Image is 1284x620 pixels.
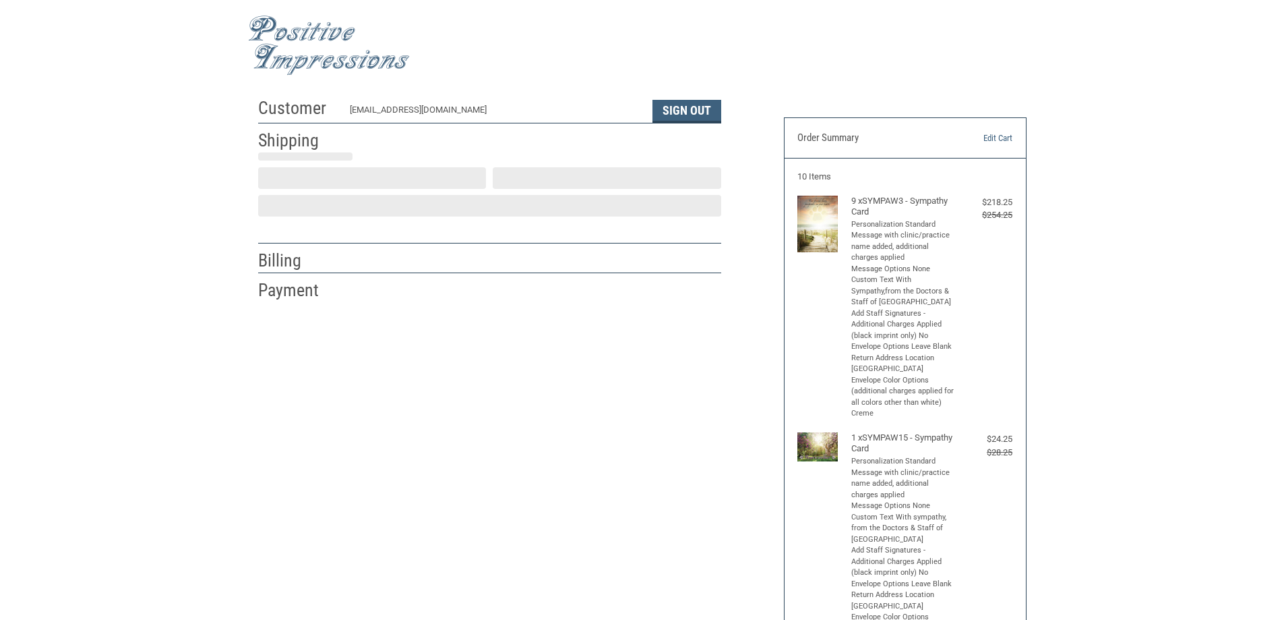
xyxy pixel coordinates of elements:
h2: Billing [258,250,337,272]
h2: Shipping [258,130,337,152]
h2: Payment [258,279,337,302]
li: Envelope Options Leave Blank [851,579,956,590]
button: Sign Out [652,100,721,123]
li: Return Address Location [GEOGRAPHIC_DATA] [851,590,956,612]
div: [EMAIL_ADDRESS][DOMAIN_NAME] [350,103,639,123]
h3: 10 Items [797,171,1012,182]
h4: 1 x SYMPAW15 - Sympathy Card [851,432,956,455]
h2: Customer [258,97,337,119]
div: $28.25 [958,446,1012,459]
li: Personalization Standard Message with clinic/practice name added, additional charges applied [851,456,956,501]
div: $254.25 [958,208,1012,222]
h4: 9 x SYMPAW3 - Sympathy Card [851,196,956,218]
li: Personalization Standard Message with clinic/practice name added, additional charges applied [851,219,956,264]
div: $24.25 [958,432,1012,446]
li: Envelope Color Options (additional charges applied for all colors other than white) Creme [851,375,956,420]
div: $218.25 [958,196,1012,209]
li: Return Address Location [GEOGRAPHIC_DATA] [851,353,956,375]
li: Custom Text With sympathy, from the Doctors & Staff of [GEOGRAPHIC_DATA] [851,512,956,546]
li: Message Options None [851,501,956,512]
img: Positive Impressions [248,16,410,76]
h3: Order Summary [797,132,944,145]
a: Edit Cart [944,132,1012,145]
li: Add Staff Signatures - Additional Charges Applied (black imprint only) No [851,545,956,579]
li: Add Staff Signatures - Additional Charges Applied (black imprint only) No [851,308,956,342]
li: Message Options None [851,264,956,275]
li: Custom Text With Sympathy,from the Doctors & Staff of [GEOGRAPHIC_DATA] [851,275,956,308]
li: Envelope Options Leave Blank [851,341,956,353]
